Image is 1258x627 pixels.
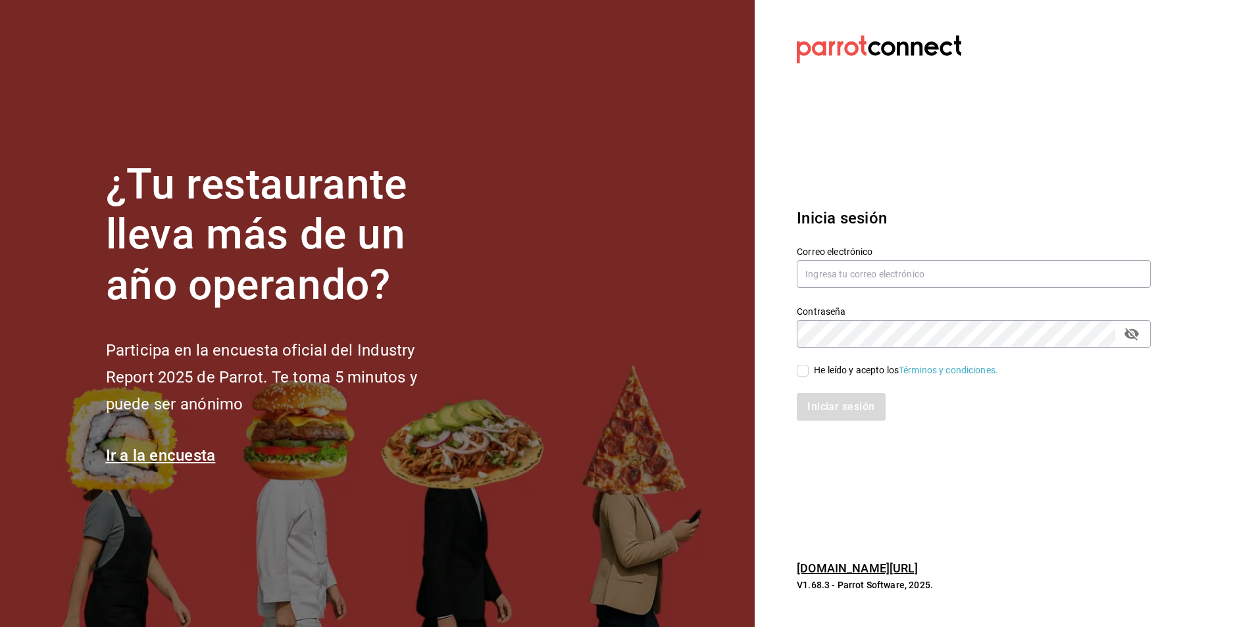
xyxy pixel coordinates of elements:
button: passwordField [1120,323,1143,345]
h2: Participa en la encuesta oficial del Industry Report 2025 de Parrot. Te toma 5 minutos y puede se... [106,337,461,417]
h1: ¿Tu restaurante lleva más de un año operando? [106,160,461,311]
p: V1.68.3 - Parrot Software, 2025. [797,578,1151,592]
label: Contraseña [797,306,1151,315]
input: Ingresa tu correo electrónico [797,260,1151,288]
a: Términos y condiciones. [899,365,998,375]
a: Ir a la encuesta [106,446,216,465]
label: Correo electrónico [797,246,1151,256]
a: [DOMAIN_NAME][URL] [797,561,918,575]
div: He leído y acepto los [814,363,998,377]
h3: Inicia sesión [797,206,1151,230]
